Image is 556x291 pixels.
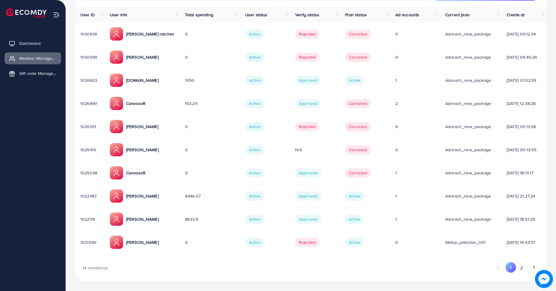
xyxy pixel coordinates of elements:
[516,262,527,273] button: Go to page 2
[185,239,188,245] span: 0
[445,239,486,245] span: metap_pakistan_001
[80,170,97,176] span: 1025038
[395,216,397,222] span: 1
[345,145,371,154] span: canceled
[395,31,398,37] span: 0
[507,170,542,176] div: [DATE] 18:13:17
[80,239,97,245] span: 1021090
[345,238,364,247] span: Active
[345,29,371,38] span: canceled
[185,147,188,153] span: 0
[185,193,201,199] span: 4946.07
[126,216,159,223] p: [PERSON_NAME]
[80,100,97,106] span: 1026490
[5,52,61,64] a: Member Management
[507,193,542,199] div: [DATE] 21:27:24
[80,31,97,37] span: 1030636
[110,213,123,226] img: ic-member-manager.00abd3e0.svg
[245,99,264,108] span: Active
[395,147,398,153] span: 0
[445,12,470,18] span: Current plan
[245,191,264,201] span: Active
[245,29,264,38] span: Active
[19,70,57,76] span: Gift code Management
[507,31,542,37] div: [DATE] 09:12:34
[507,124,542,130] div: [DATE] 05:13:28
[80,54,97,60] span: 1030599
[185,54,188,60] span: 0
[529,262,539,272] button: Go to next page
[295,76,321,85] span: Approved
[110,27,123,41] img: ic-member-manager.00abd3e0.svg
[126,100,145,107] p: Convosoft
[395,12,419,18] span: Ad accounts
[507,54,542,60] div: [DATE] 09:40:26
[507,100,542,106] div: [DATE] 12:38:28
[5,37,61,49] a: Dashboard
[110,166,123,179] img: ic-member-manager.00abd3e0.svg
[6,8,47,18] img: logo
[295,99,321,108] span: Approved
[83,265,108,271] span: 14 member(s)
[295,147,302,153] span: N/A
[110,236,123,249] img: ic-member-manager.00abd3e0.svg
[445,54,491,60] span: adreach_new_package
[295,191,321,201] span: Approved
[110,120,123,133] img: ic-member-manager.00abd3e0.svg
[395,170,397,176] span: 1
[126,123,159,130] p: [PERSON_NAME]
[245,53,264,62] span: Active
[507,147,542,153] div: [DATE] 00:13:05
[126,169,145,176] p: Convosoft
[245,76,264,85] span: Active
[80,77,97,83] span: 1026603
[395,193,397,199] span: 1
[295,238,319,247] span: Rejected
[185,124,188,130] span: 0
[507,12,524,18] span: Create at
[126,54,159,61] p: [PERSON_NAME]
[345,53,371,62] span: canceled
[445,170,491,176] span: adreach_new_package
[395,100,398,106] span: 2
[245,168,264,177] span: Active
[445,77,491,83] span: adreach_new_package
[126,30,174,38] p: [PERSON_NAME] ralchev
[110,143,123,156] img: ic-member-manager.00abd3e0.svg
[505,262,516,272] button: Go to page 1
[110,51,123,64] img: ic-member-manager.00abd3e0.svg
[80,193,97,199] span: 1022487
[245,145,264,154] span: Active
[185,216,198,222] span: 8633.6
[19,55,57,61] span: Member Management
[311,262,539,273] ul: Pagination
[110,97,123,110] img: ic-member-manager.00abd3e0.svg
[395,124,398,130] span: 0
[295,29,319,38] span: Rejected
[295,12,319,18] span: Verify status
[53,11,60,18] img: menu
[5,67,61,79] a: Gift code Management
[126,77,159,84] p: [DOMAIN_NAME]
[445,31,491,37] span: adreach_new_package
[245,122,264,131] span: Active
[126,146,159,153] p: [PERSON_NAME]
[110,12,127,18] span: User info
[395,77,397,83] span: 1
[445,193,491,199] span: adreach_new_package
[295,122,319,131] span: Rejected
[507,216,542,222] div: [DATE] 18:57:25
[80,147,96,153] span: 1025410
[445,100,491,106] span: adreach_new_package
[245,12,267,18] span: User status
[110,189,123,203] img: ic-member-manager.00abd3e0.svg
[185,100,197,106] span: 153.29
[445,216,491,222] span: adreach_new_package
[395,54,398,60] span: 0
[80,216,95,222] span: 1022116
[345,215,364,224] span: Active
[185,170,188,176] span: 0
[345,191,364,201] span: Active
[295,215,321,224] span: Approved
